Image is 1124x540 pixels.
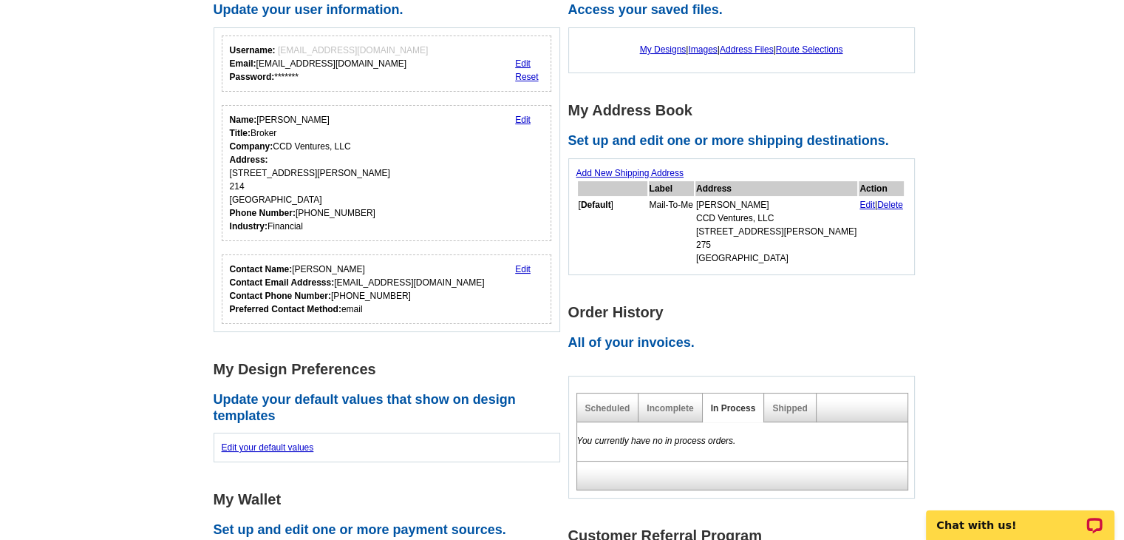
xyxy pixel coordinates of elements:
[222,36,552,92] div: Your login information.
[214,2,568,18] h2: Update your user information.
[859,181,904,196] th: Action
[776,44,843,55] a: Route Selections
[230,141,273,152] strong: Company:
[230,128,251,138] strong: Title:
[877,200,903,210] a: Delete
[585,403,630,414] a: Scheduled
[214,492,568,507] h1: My Wallet
[695,181,857,196] th: Address
[772,403,807,414] a: Shipped
[581,200,611,210] b: Default
[647,403,693,414] a: Incomplete
[214,362,568,377] h1: My Design Preferences
[230,277,335,288] strong: Contact Email Addresss:
[230,113,390,233] div: [PERSON_NAME] Broker CCD Ventures, LLC [STREET_ADDRESS][PERSON_NAME] 214 [GEOGRAPHIC_DATA] [PHONE...
[695,198,857,266] td: [PERSON_NAME] CCD Ventures, LLC [STREET_ADDRESS][PERSON_NAME] 275 [GEOGRAPHIC_DATA]
[640,44,687,55] a: My Designs
[649,198,694,266] td: Mail-To-Me
[230,45,276,55] strong: Username:
[576,36,907,64] div: | | |
[230,44,429,84] div: [EMAIL_ADDRESS][DOMAIN_NAME] *******
[230,155,268,165] strong: Address:
[214,392,568,424] h2: Update your default values that show on design templates
[278,45,428,55] span: [EMAIL_ADDRESS][DOMAIN_NAME]
[230,304,341,314] strong: Preferred Contact Method:
[222,105,552,241] div: Your personal details.
[577,436,736,446] em: You currently have no in process orders.
[568,2,923,18] h2: Access your saved files.
[649,181,694,196] th: Label
[515,115,531,125] a: Edit
[720,44,774,55] a: Address Files
[222,254,552,324] div: Who should we contact regarding order issues?
[711,403,756,414] a: In Process
[515,58,531,69] a: Edit
[568,133,923,149] h2: Set up and edit one or more shipping destinations.
[568,305,923,320] h1: Order History
[859,200,875,210] a: Edit
[230,58,256,69] strong: Email:
[230,221,268,232] strong: Industry:
[230,263,485,316] div: [PERSON_NAME] [EMAIL_ADDRESS][DOMAIN_NAME] [PHONE_NUMBER] email
[688,44,717,55] a: Images
[230,115,257,125] strong: Name:
[568,103,923,118] h1: My Address Book
[222,442,314,453] a: Edit your default values
[230,264,293,274] strong: Contact Name:
[230,291,331,301] strong: Contact Phone Number:
[916,493,1124,540] iframe: LiveChat chat widget
[214,522,568,539] h2: Set up and edit one or more payment sources.
[230,72,275,82] strong: Password:
[859,198,904,266] td: |
[578,198,647,266] td: [ ]
[515,72,538,82] a: Reset
[515,264,531,274] a: Edit
[568,335,923,351] h2: All of your invoices.
[230,208,296,218] strong: Phone Number:
[576,168,684,178] a: Add New Shipping Address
